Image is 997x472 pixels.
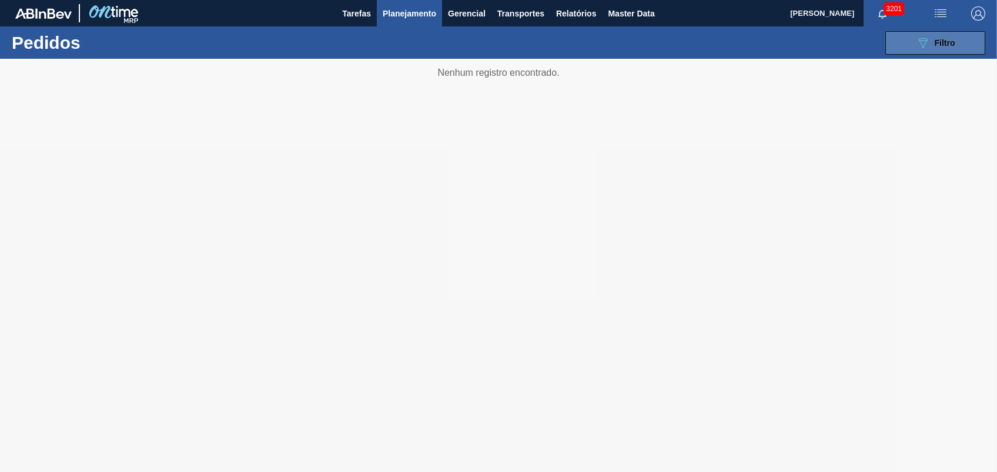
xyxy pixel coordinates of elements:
span: Tarefas [342,6,371,21]
img: Logout [971,6,985,21]
span: Transportes [497,6,544,21]
img: TNhmsLtSVTkK8tSr43FrP2fwEKptu5GPRR3wAAAABJRU5ErkJggg== [15,8,72,19]
img: userActions [934,6,948,21]
span: Relatórios [556,6,596,21]
span: Gerencial [448,6,486,21]
button: Filtro [885,31,985,55]
button: Notificações [864,5,901,22]
span: Master Data [608,6,654,21]
h1: Pedidos [12,36,184,49]
span: 3201 [884,2,904,15]
span: Planejamento [383,6,436,21]
span: Filtro [935,38,955,48]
